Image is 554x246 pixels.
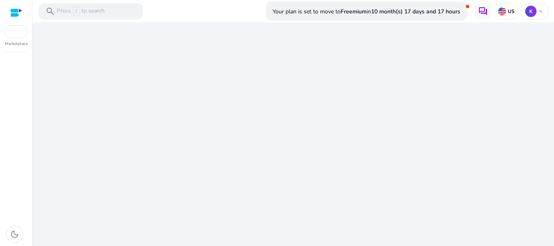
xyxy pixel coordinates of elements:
p: Your plan is set to move to in [273,4,460,19]
b: Freemium [341,8,367,15]
p: US [506,8,515,15]
img: us.svg [498,7,506,15]
b: 10 month(s) 17 days and 17 hours [371,8,460,15]
span: / [73,7,80,16]
p: K [525,6,537,17]
span: keyboard_arrow_down [537,8,544,15]
span: dark_mode [10,229,19,239]
p: Marketplace [5,41,28,47]
span: search [45,6,55,16]
p: Press to search [57,7,105,16]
